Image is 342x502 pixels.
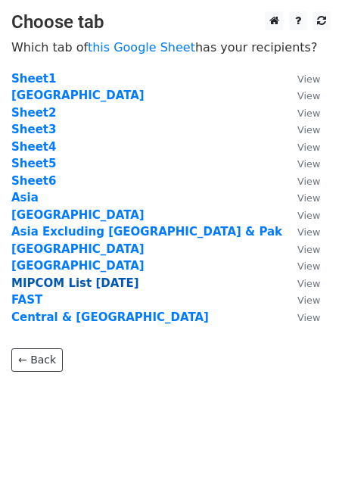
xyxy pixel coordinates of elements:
[297,73,320,85] small: View
[297,108,320,119] small: View
[11,39,331,55] p: Which tab of has your recipients?
[297,124,320,136] small: View
[11,259,145,273] a: [GEOGRAPHIC_DATA]
[282,123,320,136] a: View
[282,89,320,102] a: View
[11,225,282,239] a: Asia Excluding [GEOGRAPHIC_DATA] & Pak
[11,191,39,204] a: Asia
[297,312,320,323] small: View
[297,295,320,306] small: View
[11,276,139,290] a: MIPCOM List [DATE]
[282,208,320,222] a: View
[282,259,320,273] a: View
[11,174,56,188] a: Sheet6
[282,242,320,256] a: View
[282,191,320,204] a: View
[282,225,320,239] a: View
[282,72,320,86] a: View
[11,89,145,102] a: [GEOGRAPHIC_DATA]
[282,310,320,324] a: View
[282,157,320,170] a: View
[282,140,320,154] a: View
[11,11,331,33] h3: Choose tab
[297,210,320,221] small: View
[282,293,320,307] a: View
[297,278,320,289] small: View
[297,260,320,272] small: View
[282,174,320,188] a: View
[11,208,145,222] a: [GEOGRAPHIC_DATA]
[11,310,209,324] a: Central & [GEOGRAPHIC_DATA]
[297,176,320,187] small: View
[88,40,195,55] a: this Google Sheet
[282,276,320,290] a: View
[11,123,56,136] a: Sheet3
[11,140,56,154] a: Sheet4
[266,429,342,502] iframe: Chat Widget
[11,72,56,86] a: Sheet1
[297,226,320,238] small: View
[11,348,63,372] a: ← Back
[297,244,320,255] small: View
[297,158,320,170] small: View
[11,242,145,256] a: [GEOGRAPHIC_DATA]
[11,106,56,120] a: Sheet2
[297,90,320,101] small: View
[282,106,320,120] a: View
[11,293,42,307] a: FAST
[297,192,320,204] small: View
[297,142,320,153] small: View
[11,157,56,170] a: Sheet5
